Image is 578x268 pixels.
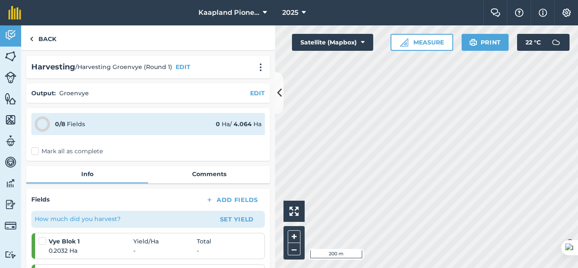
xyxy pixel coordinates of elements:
[148,166,270,182] a: Comments
[462,34,509,51] button: Print
[548,34,564,51] img: svg+xml;base64,PD94bWwgdmVyc2lvbj0iMS4wIiBlbmNvZGluZz0idXRmLTgiPz4KPCEtLSBHZW5lcmF0b3I6IEFkb2JlIE...
[400,38,408,47] img: Ruler icon
[55,119,85,129] div: Fields
[31,195,50,204] h4: Fields
[561,8,572,17] img: A cog icon
[198,8,259,18] span: Kaapland Pioneer
[5,50,17,63] img: svg+xml;base64,PHN2ZyB4bWxucz0iaHR0cDovL3d3dy53My5vcmcvMjAwMC9zdmciIHdpZHRoPSI1NiIgaGVpZ2h0PSI2MC...
[31,147,103,156] label: Mark all as complete
[35,214,121,224] p: How much did you harvest?
[539,8,547,18] img: svg+xml;base64,PHN2ZyB4bWxucz0iaHR0cDovL3d3dy53My5vcmcvMjAwMC9zdmciIHdpZHRoPSIxNyIgaGVpZ2h0PSIxNy...
[5,72,17,83] img: svg+xml;base64,PD94bWwgdmVyc2lvbj0iMS4wIiBlbmNvZGluZz0idXRmLTgiPz4KPCEtLSBHZW5lcmF0b3I6IEFkb2JlIE...
[5,251,17,259] img: svg+xml;base64,PD94bWwgdmVyc2lvbj0iMS4wIiBlbmNvZGluZz0idXRmLTgiPz4KPCEtLSBHZW5lcmF0b3I6IEFkb2JlIE...
[49,246,133,255] span: 0.2032 Ha
[49,237,133,246] strong: Vye Blok 1
[30,34,33,44] img: svg+xml;base64,PHN2ZyB4bWxucz0iaHR0cDovL3d3dy53My5vcmcvMjAwMC9zdmciIHdpZHRoPSI5IiBoZWlnaHQ9IjI0Ii...
[256,63,266,72] img: svg+xml;base64,PHN2ZyB4bWxucz0iaHR0cDovL3d3dy53My5vcmcvMjAwMC9zdmciIHdpZHRoPSIyMCIgaGVpZ2h0PSIyNC...
[75,62,172,72] span: / Harvesting Groenvye (Round 1)
[197,237,211,246] span: Total
[21,25,65,50] a: Back
[288,230,300,243] button: +
[176,62,190,72] button: EDIT
[31,88,56,98] h4: Output :
[549,239,570,260] iframe: Intercom live chat
[216,119,261,129] div: Ha / Ha
[5,29,17,41] img: svg+xml;base64,PD94bWwgdmVyc2lvbj0iMS4wIiBlbmNvZGluZz0idXRmLTgiPz4KPCEtLSBHZW5lcmF0b3I6IEFkb2JlIE...
[5,198,17,211] img: svg+xml;base64,PD94bWwgdmVyc2lvbj0iMS4wIiBlbmNvZGluZz0idXRmLTgiPz4KPCEtLSBHZW5lcmF0b3I6IEFkb2JlIE...
[31,61,75,73] h2: Harvesting
[197,246,199,255] span: -
[5,177,17,190] img: svg+xml;base64,PD94bWwgdmVyc2lvbj0iMS4wIiBlbmNvZGluZz0idXRmLTgiPz4KPCEtLSBHZW5lcmF0b3I6IEFkb2JlIE...
[133,246,197,255] span: -
[391,34,453,51] button: Measure
[282,8,298,18] span: 2025
[26,166,148,182] a: Info
[5,220,17,232] img: svg+xml;base64,PD94bWwgdmVyc2lvbj0iMS4wIiBlbmNvZGluZz0idXRmLTgiPz4KPCEtLSBHZW5lcmF0b3I6IEFkb2JlIE...
[5,135,17,147] img: svg+xml;base64,PD94bWwgdmVyc2lvbj0iMS4wIiBlbmNvZGluZz0idXRmLTgiPz4KPCEtLSBHZW5lcmF0b3I6IEFkb2JlIE...
[212,213,261,226] button: Set Yield
[526,34,541,51] span: 22 ° C
[469,37,477,47] img: svg+xml;base64,PHN2ZyB4bWxucz0iaHR0cDovL3d3dy53My5vcmcvMjAwMC9zdmciIHdpZHRoPSIxOSIgaGVpZ2h0PSIyNC...
[5,113,17,126] img: svg+xml;base64,PHN2ZyB4bWxucz0iaHR0cDovL3d3dy53My5vcmcvMjAwMC9zdmciIHdpZHRoPSI1NiIgaGVpZ2h0PSI2MC...
[5,156,17,169] img: svg+xml;base64,PD94bWwgdmVyc2lvbj0iMS4wIiBlbmNvZGluZz0idXRmLTgiPz4KPCEtLSBHZW5lcmF0b3I6IEFkb2JlIE...
[567,239,573,246] span: 2
[250,88,265,98] button: EDIT
[55,120,65,128] strong: 0 / 8
[514,8,524,17] img: A question mark icon
[234,120,252,128] strong: 4.064
[517,34,570,51] button: 22 °C
[59,88,89,98] p: Groenvye
[292,34,373,51] button: Satellite (Mapbox)
[490,8,501,17] img: Two speech bubbles overlapping with the left bubble in the forefront
[289,207,299,216] img: Four arrows, one pointing top left, one top right, one bottom right and the last bottom left
[5,92,17,105] img: svg+xml;base64,PHN2ZyB4bWxucz0iaHR0cDovL3d3dy53My5vcmcvMjAwMC9zdmciIHdpZHRoPSI1NiIgaGVpZ2h0PSI2MC...
[199,194,265,206] button: Add Fields
[133,237,197,246] span: Yield / Ha
[288,243,300,255] button: –
[8,6,21,19] img: fieldmargin Logo
[216,120,220,128] strong: 0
